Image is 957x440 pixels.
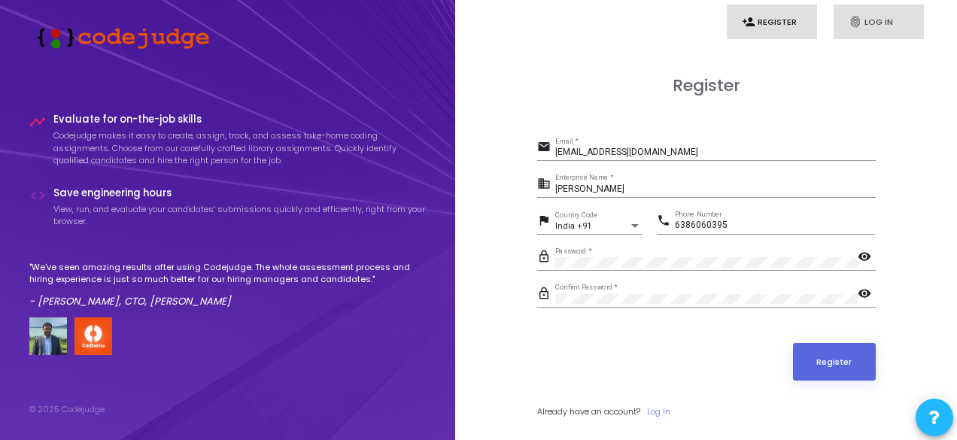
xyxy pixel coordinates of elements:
[53,203,427,228] p: View, run, and evaluate your candidates’ submissions quickly and efficiently, right from your bro...
[537,405,640,417] span: Already have an account?
[537,249,555,267] mat-icon: lock_outline
[29,403,105,416] div: © 2025 Codejudge
[675,220,875,231] input: Phone Number
[537,286,555,304] mat-icon: lock_outline
[29,294,231,308] em: - [PERSON_NAME], CTO, [PERSON_NAME]
[849,15,862,29] i: fingerprint
[53,114,427,126] h4: Evaluate for on-the-job skills
[537,213,555,231] mat-icon: flag
[29,114,46,130] i: timeline
[537,176,555,194] mat-icon: business
[727,5,817,40] a: person_addRegister
[555,184,876,195] input: Enterprise Name
[834,5,924,40] a: fingerprintLog In
[537,76,876,96] h3: Register
[555,147,876,158] input: Email
[742,15,755,29] i: person_add
[537,139,555,157] mat-icon: email
[858,286,876,304] mat-icon: visibility
[53,187,427,199] h4: Save engineering hours
[858,249,876,267] mat-icon: visibility
[29,187,46,204] i: code
[793,343,876,381] button: Register
[29,317,67,355] img: user image
[29,261,427,286] p: "We've seen amazing results after using Codejudge. The whole assessment process and hiring experi...
[53,129,427,167] p: Codejudge makes it easy to create, assign, track, and assess take-home coding assignments. Choose...
[647,405,670,418] a: Log In
[74,317,112,355] img: company-logo
[657,213,675,231] mat-icon: phone
[555,221,591,231] span: India +91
